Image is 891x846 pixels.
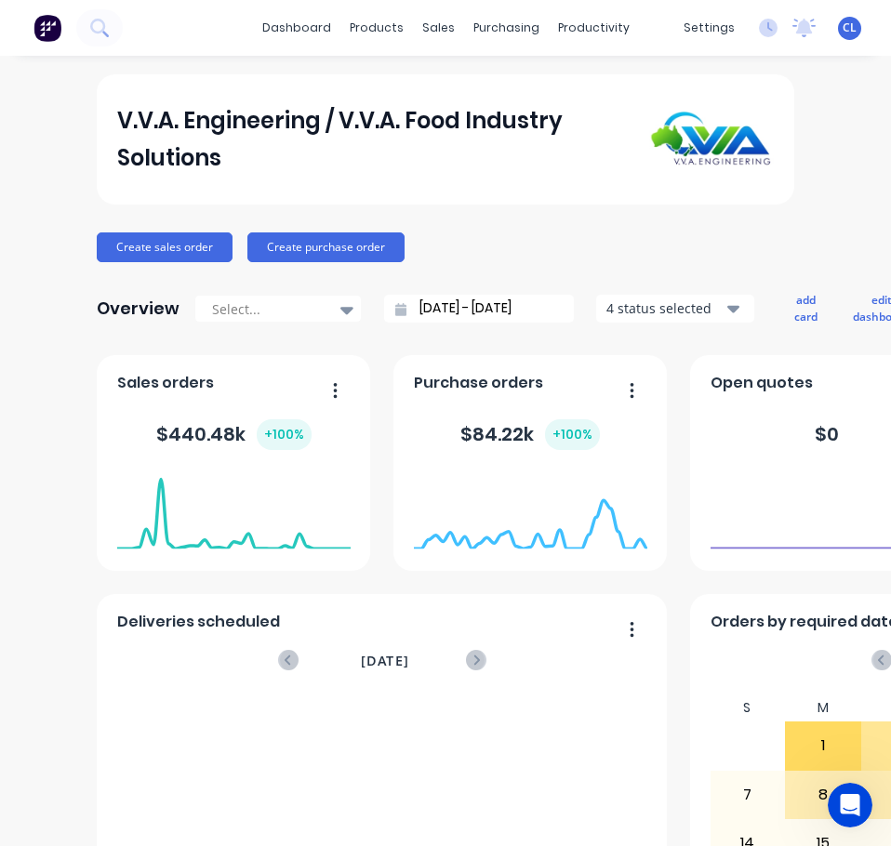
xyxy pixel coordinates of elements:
button: Create purchase order [247,232,405,262]
span: Deliveries scheduled [117,611,280,633]
img: V.V.A. Engineering / V.V.A. Food Industry Solutions [649,112,774,168]
button: Start recording [118,609,133,624]
div: 7 [711,772,785,818]
span: Purchase orders [414,372,543,394]
div: $ 84.22k [460,419,600,450]
a: dashboard [253,14,340,42]
button: Gif picker [59,609,73,624]
div: productivity [549,14,639,42]
button: add card [782,288,830,329]
div: settings [674,14,744,42]
div: Close [326,7,360,41]
button: go back [12,7,47,43]
div: Maricar says… [15,568,357,715]
span: [DATE] [361,651,409,671]
div: S [710,694,786,721]
div: + 100 % [545,419,600,450]
div: M [785,694,861,721]
p: Active 45m ago [90,23,185,42]
img: Factory [33,14,61,42]
div: $ 440.48k [156,419,312,450]
h1: Maricar [90,9,146,23]
div: $ 0 [815,420,839,448]
span: CL [843,20,857,36]
div: V.V.A. Engineering / V.V.A. Food Industry Solutions [117,102,649,177]
button: Send a message… [319,601,349,631]
div: 1 [786,722,860,769]
div: Screenshot...081406.png [48,535,212,554]
button: Emoji picker [29,609,44,624]
div: Please see the attached screenshot which highlights the difference in how GST is calculated in MY... [30,224,290,370]
div: purchasing [464,14,549,42]
iframe: Intercom live chat [828,783,872,827]
div: Thanks for explaining the concern you’re currently having in detail. I’ll give you a call once I’... [30,25,290,135]
span: Open quotes [711,372,813,394]
div: Good morning Charvel,Please see the attached screenshot which highlights the difference in how GS... [15,186,305,566]
textarea: Message… [16,570,356,601]
div: 4 status selected [606,298,724,318]
div: Regarding the invoice date for converting a PO to a Bill, I’ll give [PERSON_NAME] a call to gathe... [15,568,305,681]
button: Home [291,7,326,43]
img: Profile image for Maricar [53,10,83,40]
div: 8 [786,772,860,818]
div: Maricar says… [15,186,357,568]
button: Upload attachment [88,609,103,624]
div: Overview [97,290,180,327]
div: products [340,14,413,42]
a: Screenshot...081406.png [30,535,290,555]
div: The team has confirmed that we do have a card in place to match [PERSON_NAME]’s rounding logic sp... [30,379,290,525]
div: [DATE] [15,161,357,186]
button: 4 status selected [596,295,754,323]
span: Sales orders [117,372,214,394]
button: Create sales order [97,232,233,262]
div: Good morning Charvel, [30,197,290,216]
div: + 100 % [257,419,312,450]
div: sales [413,14,464,42]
